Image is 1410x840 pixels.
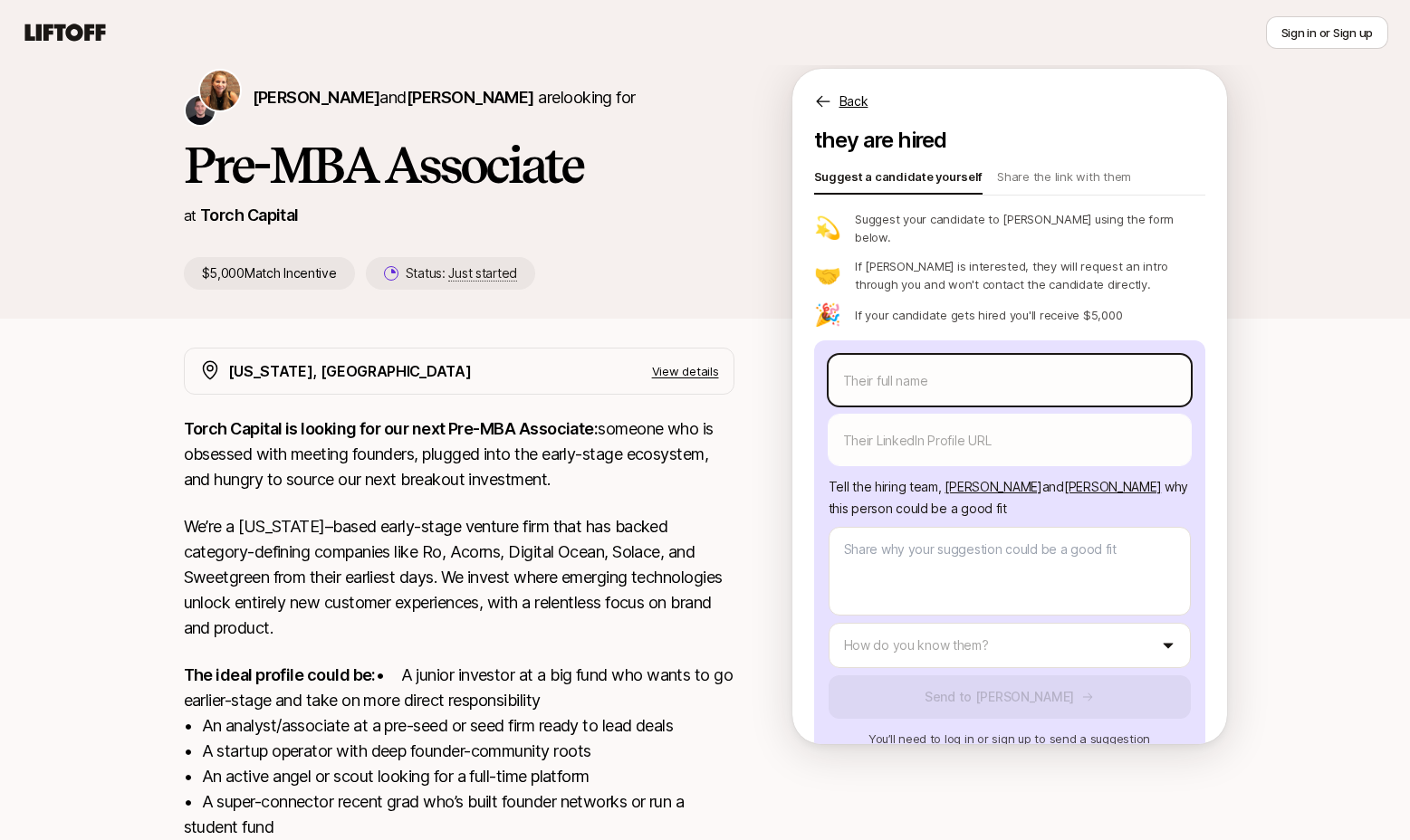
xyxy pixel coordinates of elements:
p: Suggest your candidate to [PERSON_NAME] using the form below. [855,210,1204,246]
button: Sign in or Sign up [1266,16,1388,49]
p: Back [839,91,868,112]
span: Just started [448,265,517,282]
p: Share the link with them [997,167,1131,193]
p: You’ll need to log in or sign up to send a suggestion [829,730,1191,748]
p: Tell the hiring team, why this person could be a good fit [829,476,1191,520]
span: [PERSON_NAME] [253,88,380,107]
p: We’re a [US_STATE]–based early-stage venture firm that has backed category-defining companies lik... [184,514,734,641]
strong: Torch Capital is looking for our next Pre-MBA Associate: [184,419,599,438]
span: and [1042,479,1162,494]
p: 🎉 [814,304,841,326]
span: [PERSON_NAME] [945,479,1041,494]
h1: Pre-MBA Associate [184,138,734,192]
span: [PERSON_NAME] [407,88,534,107]
p: If [PERSON_NAME] is interested, they will request an intro through you and won't contact the cand... [855,257,1204,293]
a: Torch Capital [200,205,299,224]
p: are looking for [253,85,636,110]
p: at [184,204,197,227]
p: $5,000 Match Incentive [184,257,355,290]
img: Christopher Harper [186,96,215,125]
p: If your candidate gets hired you'll receive $5,000 [855,306,1122,324]
p: • A junior investor at a big fund who wants to go earlier-stage and take on more direct responsib... [184,663,734,840]
p: View details [652,362,719,380]
p: someone who is obsessed with meeting founders, plugged into the early-stage ecosystem, and hungry... [184,416,734,492]
img: Katie Reiner [200,71,240,110]
p: 🤝 [814,264,841,286]
p: 💫 [814,217,841,239]
p: Status: [406,262,517,284]
p: [US_STATE], [GEOGRAPHIC_DATA] [228,359,472,383]
span: [PERSON_NAME] [1064,479,1161,494]
span: and [379,88,533,107]
p: Suggest a candidate yourself [814,167,983,193]
strong: The ideal profile could be: [184,665,376,684]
